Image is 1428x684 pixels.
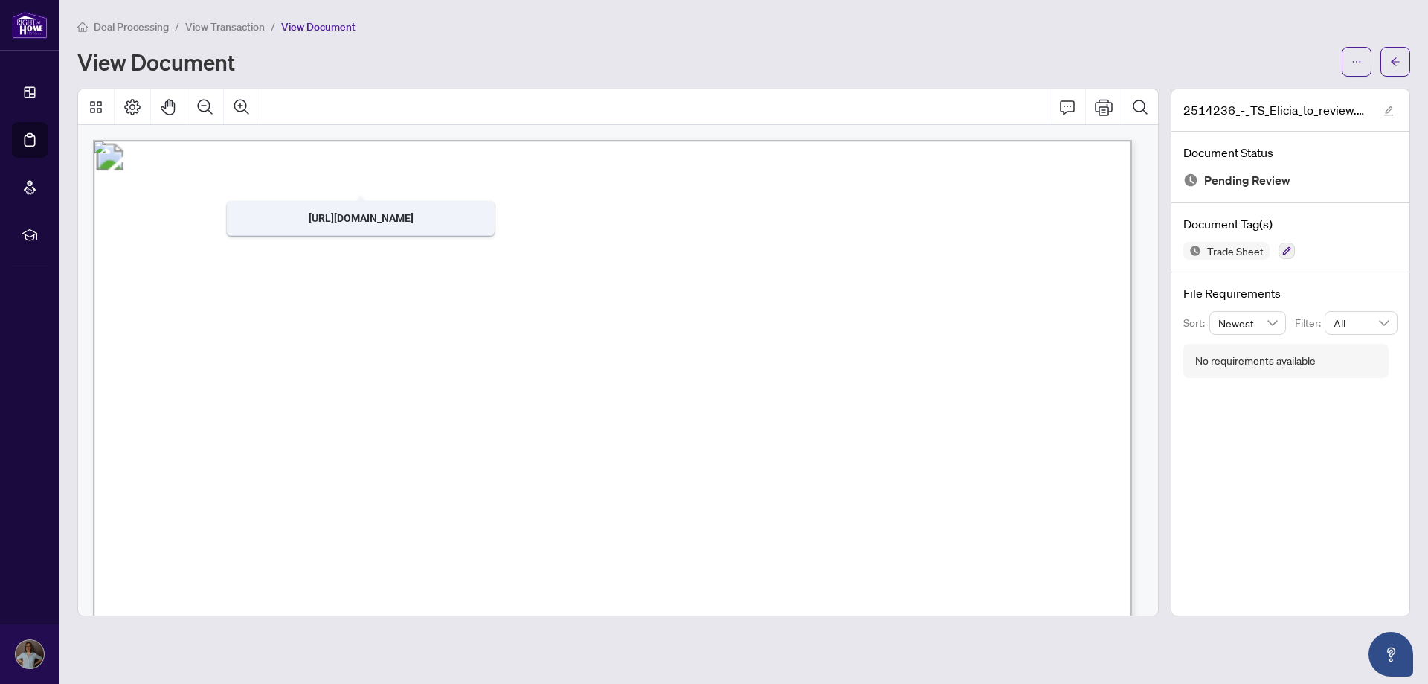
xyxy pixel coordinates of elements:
span: View Document [281,20,356,33]
h4: Document Status [1183,144,1398,162]
span: ellipsis [1351,57,1362,67]
span: arrow-left [1390,57,1400,67]
span: 2514236_-_TS_Elicia_to_review.pdf [1183,101,1369,119]
p: Sort: [1183,315,1209,331]
h4: Document Tag(s) [1183,215,1398,233]
span: home [77,22,88,32]
span: Pending Review [1204,170,1290,191]
img: logo [12,11,48,39]
h1: View Document [77,50,235,74]
span: edit [1383,106,1394,116]
span: All [1334,312,1389,334]
p: Filter: [1295,315,1325,331]
li: / [175,18,179,35]
div: No requirements available [1195,353,1316,369]
li: / [271,18,275,35]
img: Profile Icon [16,640,44,668]
img: Document Status [1183,173,1198,188]
span: View Transaction [185,20,265,33]
img: Status Icon [1183,242,1201,260]
span: Trade Sheet [1201,246,1270,256]
span: Newest [1218,312,1278,334]
button: Open asap [1368,632,1413,677]
h4: File Requirements [1183,284,1398,302]
span: Deal Processing [94,20,169,33]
